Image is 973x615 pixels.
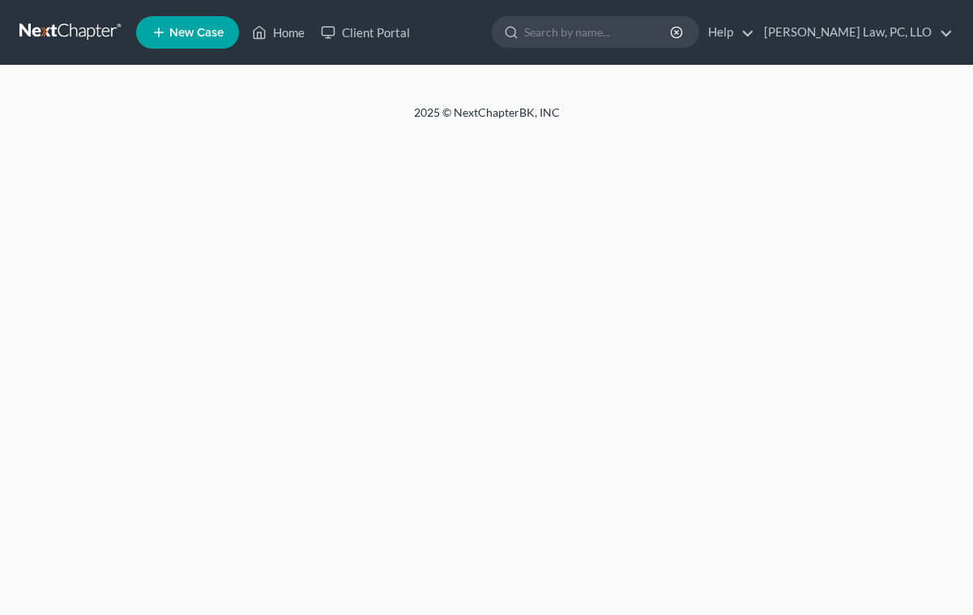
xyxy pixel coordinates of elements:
[169,27,224,39] span: New Case
[524,17,672,47] input: Search by name...
[756,18,953,47] a: [PERSON_NAME] Law, PC, LLO
[25,105,949,134] div: 2025 © NextChapterBK, INC
[313,18,418,47] a: Client Portal
[700,18,754,47] a: Help
[244,18,313,47] a: Home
